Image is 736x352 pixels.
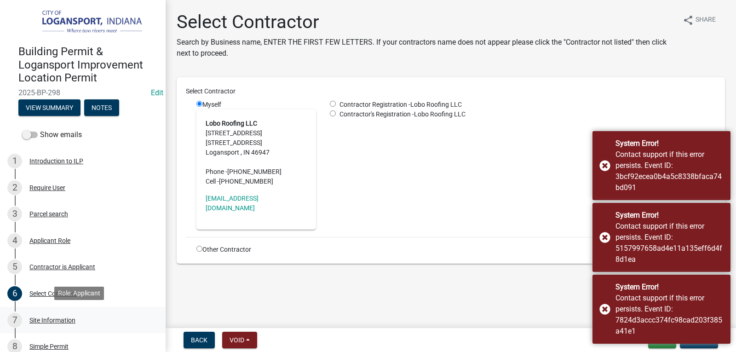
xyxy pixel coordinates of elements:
[675,11,723,29] button: shareShare
[7,180,22,195] div: 2
[615,149,724,193] div: Contact support if this error persists. Event ID: 3bcf92ecea0b4a5c8338bfaca74bd091
[151,88,163,97] a: Edit
[29,343,69,350] div: Simple Permit
[615,138,724,149] div: System Error!
[151,88,163,97] wm-modal-confirm: Edit Application Number
[29,317,75,323] div: Site Information
[7,260,22,274] div: 5
[7,154,22,168] div: 1
[323,110,723,119] div: Lobo Roofing LLC
[206,120,257,127] strong: Lobo Roofing LLC
[230,336,244,344] span: Void
[177,37,675,59] p: Search by Business name, ENTER THE FIRST FEW LETTERS. If your contractors name does not appear pl...
[7,207,22,221] div: 3
[18,45,158,85] h4: Building Permit & Logansport Improvement Location Permit
[683,15,694,26] i: share
[84,104,119,112] wm-modal-confirm: Notes
[191,336,207,344] span: Back
[219,178,273,185] span: [PHONE_NUMBER]
[206,195,259,212] a: [EMAIL_ADDRESS][DOMAIN_NAME]
[615,293,724,337] div: Contact support if this error persists. Event ID: 7824d3accc374fc98cad203f385a41e1
[22,129,82,140] label: Show emails
[615,282,724,293] div: System Error!
[29,211,68,217] div: Parcel search
[206,119,307,186] address: [STREET_ADDRESS] [STREET_ADDRESS] Logansport , IN 46947
[7,286,22,301] div: 6
[179,87,723,96] div: Select Contractor
[29,158,83,164] div: Introduction to ILP
[615,221,724,265] div: Contact support if this error persists. Event ID: 5157997658ad4e11a135eff6d4f8d1ea
[696,15,716,26] span: Share
[84,99,119,116] button: Notes
[54,287,104,300] div: Role: Applicant
[177,11,675,33] h1: Select Contractor
[190,245,323,254] div: Other Contractor
[18,104,80,112] wm-modal-confirm: Summary
[336,101,410,108] span: Contractor Registration -
[184,332,215,348] button: Back
[7,313,22,328] div: 7
[196,100,316,230] div: Myself
[18,10,151,35] img: City of Logansport, Indiana
[29,264,95,270] div: Contractor is Applicant
[227,168,282,175] span: [PHONE_NUMBER]
[29,185,65,191] div: Require User
[222,332,257,348] button: Void
[206,168,227,175] abbr: Phone -
[615,210,724,221] div: System Error!
[7,233,22,248] div: 4
[206,178,219,185] abbr: Cell -
[18,99,80,116] button: View Summary
[18,88,147,97] span: 2025-BP-298
[29,290,79,297] div: Select Contractor
[29,237,70,244] div: Applicant Role
[336,110,414,118] span: Contractor's Registration -
[323,100,723,110] div: Lobo Roofing LLC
